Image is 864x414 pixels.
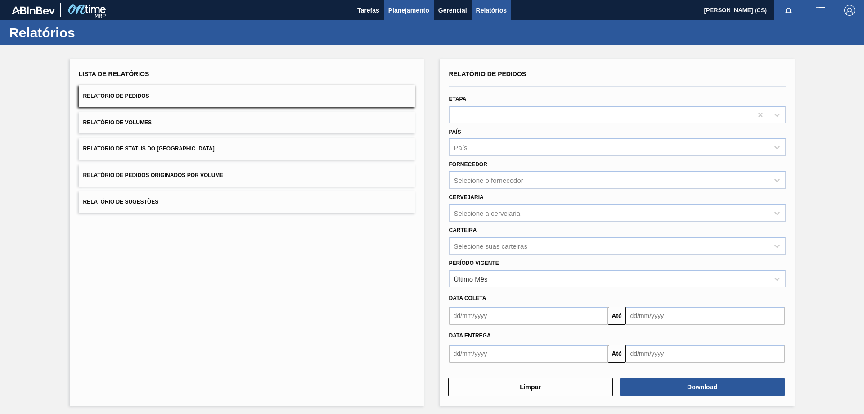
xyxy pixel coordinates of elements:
[626,307,785,325] input: dd/mm/yyyy
[79,164,415,187] button: Relatório de Pedidos Originados por Volume
[357,5,379,16] span: Tarefas
[83,199,159,205] span: Relatório de Sugestões
[449,70,526,77] span: Relatório de Pedidos
[79,85,415,107] button: Relatório de Pedidos
[448,378,613,396] button: Limpar
[449,96,467,102] label: Etapa
[449,129,461,135] label: País
[454,242,527,250] div: Selecione suas carteiras
[79,191,415,213] button: Relatório de Sugestões
[454,177,523,184] div: Selecione o fornecedor
[774,4,803,17] button: Notificações
[388,5,429,16] span: Planejamento
[83,146,215,152] span: Relatório de Status do [GEOGRAPHIC_DATA]
[449,345,608,363] input: dd/mm/yyyy
[626,345,785,363] input: dd/mm/yyyy
[815,5,826,16] img: userActions
[9,27,169,38] h1: Relatórios
[79,70,149,77] span: Lista de Relatórios
[79,138,415,160] button: Relatório de Status do [GEOGRAPHIC_DATA]
[454,209,521,217] div: Selecione a cervejaria
[620,378,785,396] button: Download
[449,194,484,200] label: Cervejaria
[449,227,477,233] label: Carteira
[449,332,491,339] span: Data entrega
[449,260,499,266] label: Período Vigente
[454,144,468,151] div: País
[83,172,224,178] span: Relatório de Pedidos Originados por Volume
[844,5,855,16] img: Logout
[79,112,415,134] button: Relatório de Volumes
[476,5,507,16] span: Relatórios
[83,93,149,99] span: Relatório de Pedidos
[449,295,486,301] span: Data coleta
[608,307,626,325] button: Até
[608,345,626,363] button: Até
[438,5,467,16] span: Gerencial
[449,307,608,325] input: dd/mm/yyyy
[449,161,487,168] label: Fornecedor
[12,6,55,14] img: TNhmsLtSVTkK8tSr43FrP2fwEKptu5GPRR3wAAAABJRU5ErkJggg==
[454,275,488,282] div: Último Mês
[83,119,152,126] span: Relatório de Volumes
